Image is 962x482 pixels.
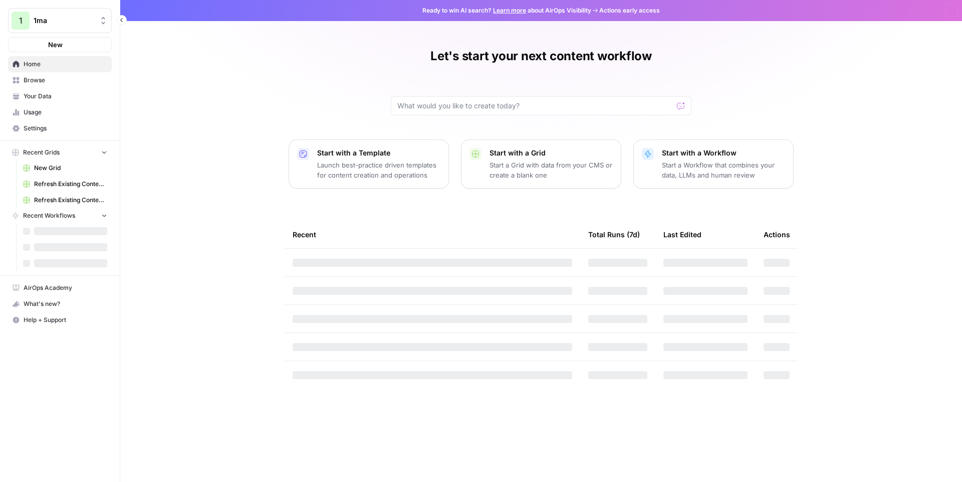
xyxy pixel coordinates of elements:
button: Start with a TemplateLaunch best-practice driven templates for content creation and operations [289,139,449,189]
button: New [8,37,112,52]
button: Help + Support [8,312,112,328]
input: What would you like to create today? [397,101,673,111]
span: Help + Support [24,315,107,325]
span: Usage [24,108,107,117]
a: Browse [8,72,112,88]
div: Last Edited [663,221,701,248]
a: New Grid [19,160,112,176]
button: Workspace: 1ma [8,8,112,33]
div: Actions [764,221,790,248]
div: Recent [293,221,572,248]
button: Recent Grids [8,145,112,160]
a: Learn more [493,7,526,14]
span: 1 [19,15,23,27]
button: What's new? [8,296,112,312]
button: Start with a GridStart a Grid with data from your CMS or create a blank one [461,139,621,189]
p: Start a Workflow that combines your data, LLMs and human review [662,160,785,180]
a: Refresh Existing Content (12) [19,192,112,208]
span: Recent Grids [23,148,60,157]
button: Start with a WorkflowStart a Workflow that combines your data, LLMs and human review [633,139,794,189]
div: What's new? [9,296,111,311]
span: Refresh Existing Content (12) [34,196,107,205]
p: Launch best-practice driven templates for content creation and operations [317,160,440,180]
span: Browse [24,76,107,85]
h1: Let's start your next content workflow [430,48,652,64]
a: Settings [8,120,112,136]
button: Recent Workflows [8,208,112,223]
span: Refresh Existing Content (13) [34,180,107,189]
p: Start a Grid with data from your CMS or create a blank one [490,160,613,180]
a: AirOps Academy [8,280,112,296]
a: Refresh Existing Content (13) [19,176,112,192]
span: Home [24,60,107,69]
a: Your Data [8,88,112,104]
div: Total Runs (7d) [588,221,640,248]
p: Start with a Grid [490,148,613,158]
span: Ready to win AI search? about AirOps Visibility [422,6,591,15]
span: Recent Workflows [23,211,75,220]
a: Usage [8,104,112,120]
span: Your Data [24,92,107,101]
span: 1ma [34,16,94,26]
span: New [48,40,63,50]
p: Start with a Workflow [662,148,785,158]
span: Settings [24,124,107,133]
span: Actions early access [599,6,660,15]
span: New Grid [34,164,107,173]
span: AirOps Academy [24,283,107,292]
p: Start with a Template [317,148,440,158]
a: Home [8,56,112,72]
